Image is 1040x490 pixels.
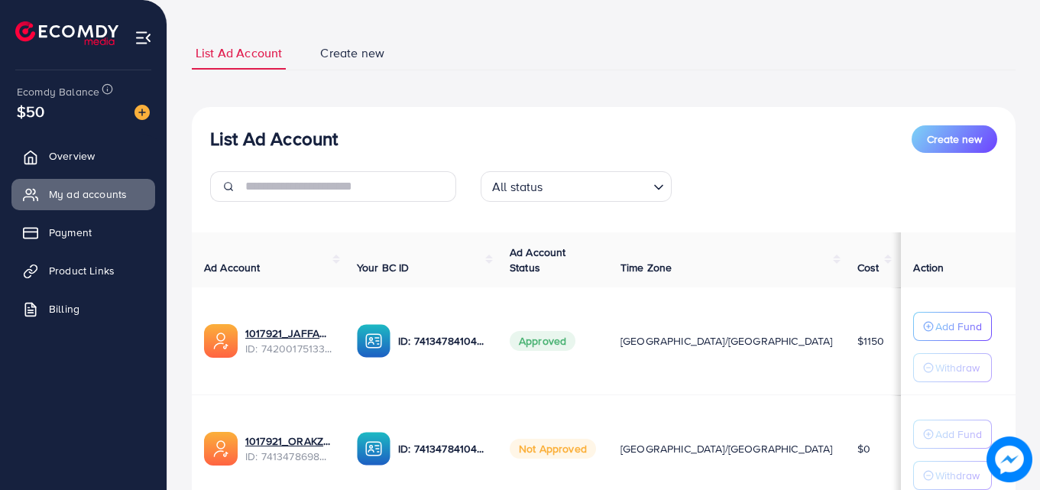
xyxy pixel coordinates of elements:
p: Withdraw [935,359,980,377]
span: Action [913,260,944,275]
span: ID: 7420017513393700880 [245,341,332,356]
img: ic-ads-acc.e4c84228.svg [204,432,238,466]
span: Create new [927,131,982,147]
a: My ad accounts [11,179,155,209]
img: image [987,436,1032,482]
span: [GEOGRAPHIC_DATA]/[GEOGRAPHIC_DATA] [620,441,833,456]
p: Withdraw [935,466,980,485]
span: All status [489,176,546,198]
span: Product Links [49,263,115,278]
img: menu [134,29,152,47]
div: Search for option [481,171,672,202]
p: Add Fund [935,425,982,443]
span: Not Approved [510,439,596,459]
a: 1017921_JAFFAR NEW_1727607470502 [245,326,332,341]
span: $50 [17,100,44,122]
img: logo [15,21,118,45]
span: Payment [49,225,92,240]
input: Search for option [548,173,647,198]
button: Withdraw [913,353,992,382]
div: <span class='underline'>1017921_ORAKZAI_1726085024933</span></br>7413478698382360577 [245,433,332,465]
a: Overview [11,141,155,171]
span: Ad Account Status [510,245,566,275]
button: Add Fund [913,420,992,449]
span: Ad Account [204,260,261,275]
button: Add Fund [913,312,992,341]
span: Approved [510,331,575,351]
a: Payment [11,217,155,248]
span: $1150 [857,333,885,349]
span: Billing [49,301,79,316]
p: ID: 7413478410405822465 [398,332,485,350]
span: Create new [320,44,384,62]
a: Product Links [11,255,155,286]
p: Add Fund [935,317,982,336]
h3: List Ad Account [210,128,338,150]
a: Billing [11,294,155,324]
a: 1017921_ORAKZAI_1726085024933 [245,433,332,449]
span: Cost [857,260,880,275]
button: Withdraw [913,461,992,490]
img: image [134,105,150,120]
div: <span class='underline'>1017921_JAFFAR NEW_1727607470502</span></br>7420017513393700880 [245,326,332,357]
span: Time Zone [620,260,672,275]
span: Ecomdy Balance [17,84,99,99]
span: List Ad Account [196,44,282,62]
span: [GEOGRAPHIC_DATA]/[GEOGRAPHIC_DATA] [620,333,833,349]
img: ic-ba-acc.ded83a64.svg [357,432,390,466]
img: ic-ba-acc.ded83a64.svg [357,324,390,358]
p: ID: 7413478410405822465 [398,440,485,458]
span: Your BC ID [357,260,410,275]
span: ID: 7413478698382360577 [245,449,332,464]
span: My ad accounts [49,187,127,202]
span: $0 [857,441,870,456]
img: ic-ads-acc.e4c84228.svg [204,324,238,358]
span: Overview [49,148,95,164]
button: Create new [912,125,997,153]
